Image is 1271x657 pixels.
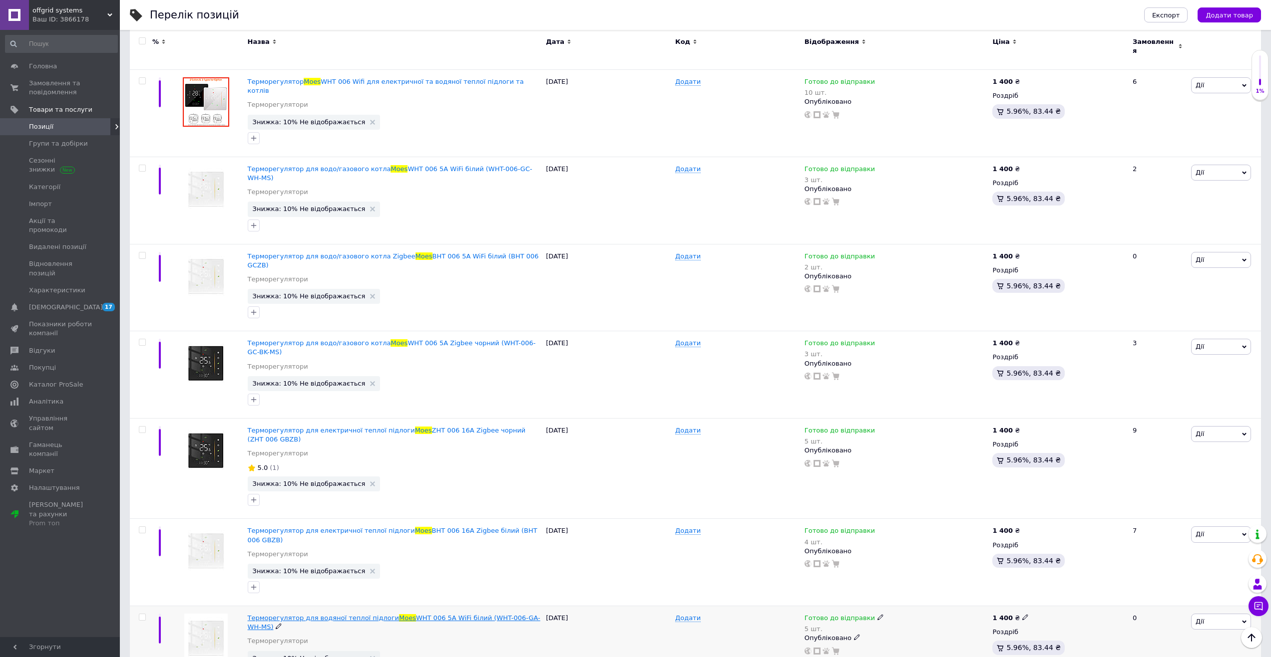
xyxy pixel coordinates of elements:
[29,414,92,432] span: Управління сайтом
[675,427,701,435] span: Додати
[675,614,701,622] span: Додати
[29,183,60,192] span: Категорії
[29,500,92,528] span: [PERSON_NAME] та рахунки
[248,275,308,284] a: Терморегулятори
[304,78,321,85] span: Moes
[184,252,228,301] img: Терморегулятор для водо/газового котла Zigbee Moes BHT 006 5A WiFi белый (BHT 006 GCZB)
[248,614,540,631] span: WHT 006 5A WiFi білий (WHT-006-GA-WH-MS)
[992,614,1013,622] b: 1 400
[992,426,1020,435] div: ₴
[1127,419,1189,519] div: 9
[675,165,701,173] span: Додати
[184,165,228,214] img: Терморегулятор для водо/газового котла Moes WHT 006 5A WiFi белый (WHT-006-GC-WH-MS)
[248,527,537,543] a: Терморегулятор для електричної теплої підлогиMoesBHT 006 16A Zigbee білий (BHT 006 GBZB)
[150,10,239,20] div: Перелік позицій
[805,272,988,281] div: Опубліковано
[29,466,54,475] span: Маркет
[102,303,115,311] span: 17
[29,397,63,406] span: Аналітика
[543,419,673,519] div: [DATE]
[1133,37,1176,55] span: Замовлення
[992,165,1013,173] b: 1 400
[543,157,673,244] div: [DATE]
[1252,88,1268,95] div: 1%
[29,105,92,114] span: Товари та послуги
[253,119,366,125] span: Знижка: 10% Не відображається
[1006,107,1061,115] span: 5.96%, 83.44 ₴
[992,339,1013,347] b: 1 400
[805,165,875,176] span: Готово до відправки
[391,165,408,173] span: Moes
[992,91,1124,100] div: Роздріб
[1006,195,1061,203] span: 5.96%, 83.44 ₴
[805,97,988,106] div: Опубліковано
[1006,456,1061,464] span: 5.96%, 83.44 ₴
[29,259,92,277] span: Відновлення позицій
[1196,618,1204,625] span: Дії
[248,339,536,356] a: Терморегулятор для водо/газового котлаMoesWHT 006 5A Zigbee чорний (WHT-006-GC-BK-MS)
[992,527,1013,534] b: 1 400
[992,526,1020,535] div: ₴
[992,353,1124,362] div: Роздріб
[675,339,701,347] span: Додати
[992,77,1020,86] div: ₴
[1127,331,1189,419] div: 3
[805,527,875,537] span: Готово до відправки
[992,541,1124,550] div: Роздріб
[391,339,408,347] span: Moes
[29,217,92,234] span: Акції та промокоди
[805,176,875,184] div: 3 шт.
[992,78,1013,85] b: 1 400
[1006,282,1061,290] span: 5.96%, 83.44 ₴
[32,15,120,24] div: Ваш ID: 3866178
[29,483,80,492] span: Налаштування
[248,449,308,458] a: Терморегулятори
[253,568,366,574] span: Знижка: 10% Не відображається
[1198,7,1261,22] button: Додати товар
[805,538,875,546] div: 4 шт.
[992,614,1029,623] div: ₴
[5,35,118,53] input: Пошук
[992,252,1020,261] div: ₴
[805,185,988,194] div: Опубліковано
[29,519,92,528] div: Prom топ
[805,625,884,633] div: 5 шт.
[1006,369,1061,377] span: 5.96%, 83.44 ₴
[248,614,399,622] span: Терморегулятор для водяної теплої підлоги
[1127,70,1189,157] div: 6
[992,266,1124,275] div: Роздріб
[248,165,391,173] span: Терморегулятор для водо/газового котла
[248,252,416,260] span: Терморегулятор для водо/газового котла Zigbee
[248,527,415,534] span: Терморегулятор для електричної теплої підлоги
[805,614,875,625] span: Готово до відправки
[248,78,304,85] span: Терморегулятор
[805,427,875,437] span: Готово до відправки
[29,363,56,372] span: Покупці
[1196,530,1204,538] span: Дії
[992,179,1124,188] div: Роздріб
[992,339,1020,348] div: ₴
[29,79,92,97] span: Замовлення та повідомлення
[29,156,92,174] span: Сезонні знижки
[152,37,159,46] span: %
[416,252,432,260] span: Moes
[805,359,988,368] div: Опубліковано
[253,293,366,299] span: Знижка: 10% Не відображається
[1249,596,1269,616] button: Чат з покупцем
[399,614,416,622] span: Moes
[183,77,229,127] img: Терморегулятор Moes WHT 006 Wifi для електрического и водяного теплого пола и котлов
[415,527,432,534] span: Moes
[805,446,988,455] div: Опубліковано
[675,78,701,86] span: Додати
[248,78,524,94] span: WHT 006 Wifi для електричної та водяної теплої підлоги та котлів
[253,206,366,212] span: Знижка: 10% Не відображається
[805,350,875,358] div: 3 шт.
[992,440,1124,449] div: Роздріб
[248,252,539,269] a: Терморегулятор для водо/газового котла ZigbeeMoesBHT 006 5A WiFi білий (BHT 006 GCZB)
[29,242,86,251] span: Видалені позиції
[675,252,701,260] span: Додати
[248,637,308,646] a: Терморегулятори
[184,526,228,575] img: Терморегулятор для електрического теплого пола Moes BHT 006 16A Zigbee белый (BHT 006 GBZB)
[248,188,308,197] a: Терморегулятори
[248,37,270,46] span: Назва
